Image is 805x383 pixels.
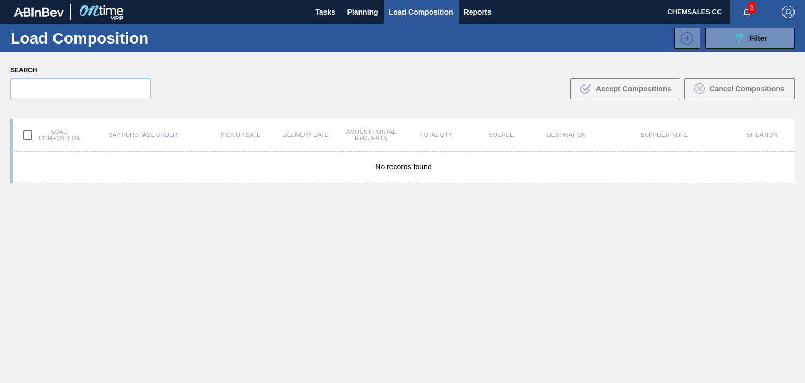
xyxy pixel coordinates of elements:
[705,28,795,49] button: Filter
[599,132,730,138] div: Supplier Note
[782,6,795,18] img: Logout
[339,129,404,141] div: Amount Portal Requests
[748,2,756,14] span: 3
[749,34,767,42] span: Filter
[78,132,208,138] div: SAP Purchase Order
[389,6,453,18] span: Load Composition
[730,5,764,19] button: Notifications
[347,6,378,18] span: Planning
[596,84,671,93] span: Accept Compositions
[709,84,784,93] span: Cancel Compositions
[10,63,151,78] label: Search
[273,132,338,138] div: Delivery Date
[684,78,795,99] button: Cancel Compositions
[14,7,64,17] img: TNhmsLtSVTkK8tSr43FrP2fwEKptu5GPRR3wAAAABJRU5ErkJggg==
[464,6,492,18] span: Reports
[375,163,431,171] span: No records found
[669,28,700,49] div: New Load Composition
[10,32,176,44] h1: Load Composition
[570,78,680,99] button: Accept Compositions
[314,6,337,18] span: Tasks
[13,124,78,146] div: Load composition
[469,132,534,138] div: Source
[534,132,599,138] div: Destination
[730,132,795,138] div: Situation
[208,132,273,138] div: Pick up Date
[404,132,469,138] div: Total Qty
